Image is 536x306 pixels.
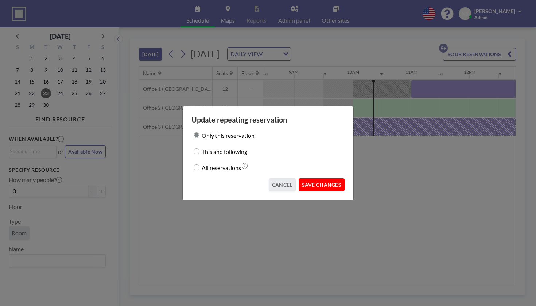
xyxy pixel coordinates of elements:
[202,162,241,173] label: All reservations
[191,115,345,124] h3: Update repeating reservation
[202,130,255,140] label: Only this reservation
[299,178,345,191] button: SAVE CHANGES
[269,178,296,191] button: CANCEL
[202,146,247,156] label: This and following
